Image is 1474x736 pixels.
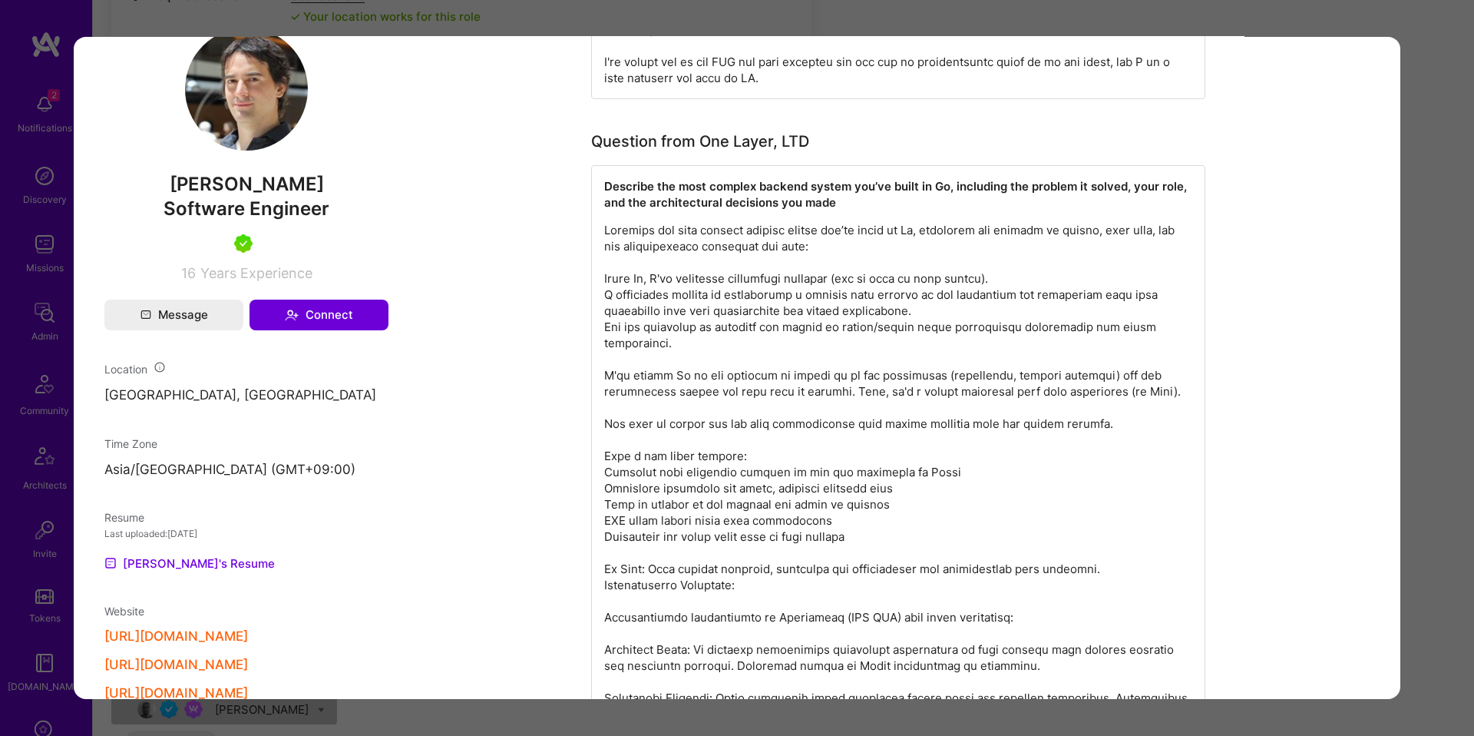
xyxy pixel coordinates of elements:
[104,437,157,450] span: Time Zone
[285,308,299,322] i: icon Connect
[185,28,308,151] img: User Avatar
[104,511,144,524] span: Resume
[104,386,388,405] p: [GEOGRAPHIC_DATA], [GEOGRAPHIC_DATA]
[104,461,388,479] p: Asia/[GEOGRAPHIC_DATA] (GMT+09:00 )
[181,265,196,281] span: 16
[104,554,275,572] a: [PERSON_NAME]'s Resume
[591,130,809,153] div: Question from One Layer, LTD
[164,197,329,220] span: Software Engineer
[140,310,151,320] i: icon Mail
[104,628,248,645] button: [URL][DOMAIN_NAME]
[104,525,388,542] div: Last uploaded: [DATE]
[104,657,248,673] button: [URL][DOMAIN_NAME]
[104,300,243,330] button: Message
[104,685,248,701] button: [URL][DOMAIN_NAME]
[250,300,388,330] button: Connect
[104,173,388,196] span: [PERSON_NAME]
[74,37,1400,699] div: modal
[104,361,388,377] div: Location
[200,265,312,281] span: Years Experience
[104,557,117,569] img: Resume
[185,139,308,154] a: User Avatar
[104,605,144,618] span: Website
[234,234,253,253] img: A.Teamer in Residence
[604,179,1190,210] strong: Describe the most complex backend system you’ve built in Go, including the problem it solved, you...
